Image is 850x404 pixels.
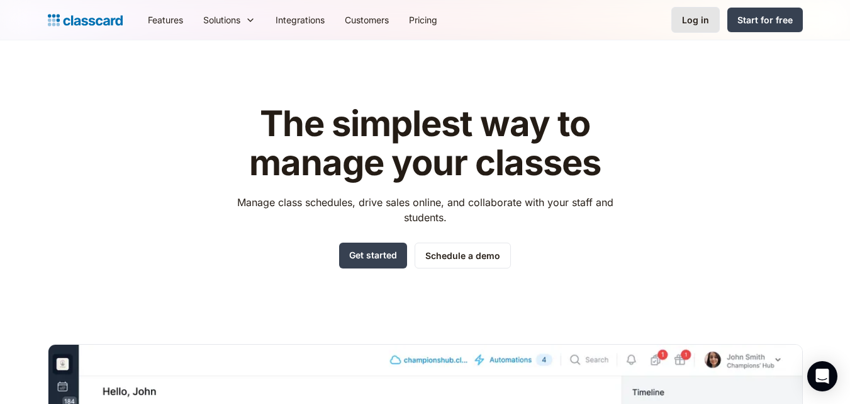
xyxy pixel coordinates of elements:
[266,6,335,34] a: Integrations
[335,6,399,34] a: Customers
[727,8,803,32] a: Start for free
[193,6,266,34] div: Solutions
[225,195,625,225] p: Manage class schedules, drive sales online, and collaborate with your staff and students.
[203,13,240,26] div: Solutions
[138,6,193,34] a: Features
[807,361,837,391] div: Open Intercom Messenger
[225,105,625,182] h1: The simplest way to manage your classes
[671,7,720,33] a: Log in
[682,13,709,26] div: Log in
[737,13,793,26] div: Start for free
[415,243,511,268] a: Schedule a demo
[399,6,447,34] a: Pricing
[48,11,123,29] a: Logo
[339,243,407,268] a: Get started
